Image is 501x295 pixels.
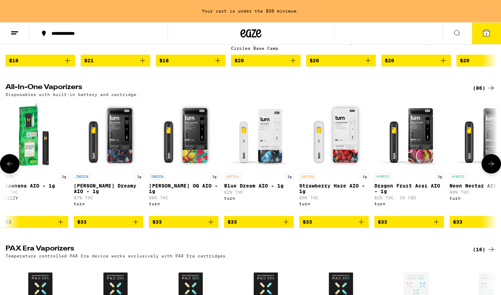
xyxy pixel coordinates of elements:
[374,100,444,216] a: Open page for Dragon Fruit Acai AIO - 1g from turn
[374,173,391,180] p: HYBRID
[6,92,139,97] p: Disposables with built-in battery and cartridge.
[149,100,218,216] a: Open page for Mango Guava OG AIO - 1g from turn
[6,245,461,254] h2: PAX Era Vaporizers
[224,100,294,170] img: turn - Blue Dream AIO - 1g
[473,84,495,92] a: (86)
[9,58,18,63] span: $18
[231,55,301,66] button: Add to bag
[6,84,461,92] h2: All-In-One Vaporizers
[374,196,444,200] p: 82% THC: 1% CBD
[224,196,294,200] div: turn
[74,183,143,194] p: [PERSON_NAME] Dreamy AIO - 1g
[149,201,218,206] div: turn
[74,201,143,206] div: turn
[6,55,75,66] button: Add to bag
[156,55,225,66] button: Add to bag
[77,219,87,225] span: $33
[228,219,237,225] span: $33
[84,58,94,63] span: $21
[149,100,218,170] img: turn - Mango Guava OG AIO - 1g
[224,190,294,194] p: 92% THC
[81,55,150,66] button: Add to bag
[303,219,312,225] span: $33
[224,216,294,228] button: Add to bag
[6,254,228,258] p: Temperature controlled PAX Era device works exclusively with PAX Era cartridges.
[460,58,469,63] span: $20
[299,196,369,200] p: 89% THC
[74,196,143,200] p: 87% THC
[374,100,444,170] img: turn - Dragon Fruit Acai AIO - 1g
[299,216,369,228] button: Add to bag
[149,183,218,194] p: [PERSON_NAME] OG AIO - 1g
[378,219,387,225] span: $33
[2,219,11,225] span: $33
[453,219,462,225] span: $33
[485,32,487,36] span: 1
[224,173,241,180] p: SATIVA
[210,173,218,180] p: 1g
[74,216,143,228] button: Add to bag
[224,100,294,216] a: Open page for Blue Dream AIO - 1g from turn
[74,100,143,170] img: turn - Berry Dreamy AIO - 1g
[450,173,466,180] p: HYBRID
[231,46,301,50] div: Circles Base Camp
[299,100,369,170] img: turn - Strawberry Haze AIO - 1g
[299,183,369,194] p: Strawberry Haze AIO - 1g
[374,183,444,194] p: Dragon Fruit Acai AIO - 1g
[285,173,294,180] p: 1g
[374,201,444,206] div: turn
[159,58,169,63] span: $18
[234,58,244,63] span: $20
[299,100,369,216] a: Open page for Strawberry Haze AIO - 1g from turn
[135,173,143,180] p: 1g
[152,219,162,225] span: $33
[299,173,316,180] p: SATIVA
[74,173,90,180] p: INDICA
[299,201,369,206] div: turn
[224,183,294,189] p: Blue Dream AIO - 1g
[306,55,376,66] button: Add to bag
[374,216,444,228] button: Add to bag
[310,58,319,63] span: $20
[381,55,451,66] button: Add to bag
[473,245,495,254] a: (16)
[149,173,166,180] p: INDICA
[360,173,369,180] p: 1g
[74,100,143,216] a: Open page for Berry Dreamy AIO - 1g from turn
[149,196,218,200] p: 90% THC
[436,173,444,180] p: 1g
[385,58,394,63] span: $20
[149,216,218,228] button: Add to bag
[16,5,30,11] span: Help
[472,23,501,44] button: 1
[60,173,68,180] p: 1g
